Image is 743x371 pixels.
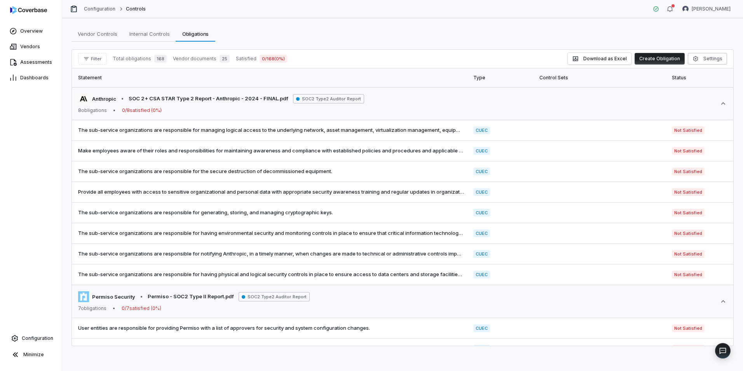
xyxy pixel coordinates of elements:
span: Not Satisfied [672,168,705,175]
a: Assessments [2,55,60,69]
span: Provide all employees with access to sensitive organizational and personal data with appropriate ... [78,188,464,196]
button: Filter [78,53,106,65]
span: 0 / 168 ( 0 %) [260,55,287,63]
span: Not Satisfied [672,126,705,134]
span: The sub-service organizations are responsible for the secure destruction of decommissioned equipm... [78,168,464,175]
button: Luke Taylor avatar[PERSON_NAME] [678,3,735,15]
span: [PERSON_NAME] [692,6,731,12]
button: Create Obligation [635,53,685,65]
span: 0 / 8 satisfied ( 0 %) [122,107,162,114]
span: Dashboards [20,75,49,81]
img: logo-D7KZi-bG.svg [10,6,47,14]
span: CUEC [473,324,490,332]
img: Luke Taylor avatar [682,6,689,12]
span: CUEC [473,229,490,237]
span: Not Satisfied [672,209,705,217]
span: Obligations [179,29,212,39]
span: CUEC [473,271,490,278]
span: Not Satisfied [672,345,705,353]
span: 168 [154,55,167,63]
span: The sub-service organizations are responsible for managing logical access to the underlying netwo... [78,126,464,134]
span: Overview [20,28,43,34]
button: Minimize [3,347,59,362]
span: Not Satisfied [672,250,705,258]
span: Satisfied [236,56,256,62]
span: 7 obligations [78,305,106,311]
span: The sub-service organizations are responsible for having physical and logical security controls i... [78,271,464,278]
span: Internal Controls [126,29,173,39]
span: Minimize [23,352,44,358]
a: Overview [2,24,60,38]
span: CUEC [473,209,490,217]
a: Vendors [2,40,60,54]
span: Assessments [20,59,52,65]
span: Not Satisfied [672,229,705,237]
span: Make employees aware of their roles and responsibilities for maintaining awareness and compliance... [78,147,464,155]
span: CUEC [473,250,490,258]
span: Not Satisfied [672,147,705,155]
span: Vendor documents [173,56,216,62]
button: Settings [688,53,727,65]
span: • [113,107,116,114]
span: User entities are responsible for providing Permiso with a list of approvers for security and sys... [78,324,464,332]
button: Download as Excel [568,53,631,65]
span: • [140,293,143,301]
th: Control Sets [535,68,667,87]
a: Dashboards [2,71,60,85]
span: Not Satisfied [672,188,705,196]
span: Anthropic [92,95,116,102]
span: CUEC [473,147,490,155]
span: User entities are responsible for maintaining their own system(s) of record. [78,345,464,353]
span: 0 / 7 satisfied ( 0 %) [122,305,161,311]
span: Vendors [20,44,40,50]
th: Type [469,68,535,87]
span: CUEC [473,188,490,196]
span: Permiso Security [92,293,135,300]
span: Permiso - SOC2 Type II Report.pdf [148,293,234,301]
span: Controls [126,6,146,12]
span: Not Satisfied [672,324,705,332]
span: Not Satisfied [672,271,705,278]
span: SOC2 Type2 Auditor Report [239,292,310,301]
span: • [113,305,115,311]
span: Total obligations [113,56,151,62]
span: 8 obligations [78,107,107,114]
span: SOC2 Type2 Auditor Report [293,94,364,103]
span: SOC 2+ CSA STAR Type 2 Report - Anthropic - 2024 - FINAL.pdf [129,95,288,103]
span: Configuration [22,335,53,341]
span: The sub-service organizations are responsible for generating, storing, and managing cryptographic... [78,209,464,217]
span: CUEC [473,168,490,175]
span: 25 [220,55,230,63]
a: Configuration [84,6,116,12]
th: Statement [72,68,469,87]
span: CUEC [473,345,490,353]
th: Status [667,68,733,87]
span: Filter [91,56,101,62]
a: Configuration [3,331,59,345]
span: • [121,95,124,103]
span: Vendor Controls [75,29,120,39]
span: The sub-service organizations are responsible for notifying Anthropic, in a timely manner, when c... [78,250,464,258]
span: The sub-service organizations are responsible for having environmental security and monitoring co... [78,229,464,237]
span: CUEC [473,126,490,134]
